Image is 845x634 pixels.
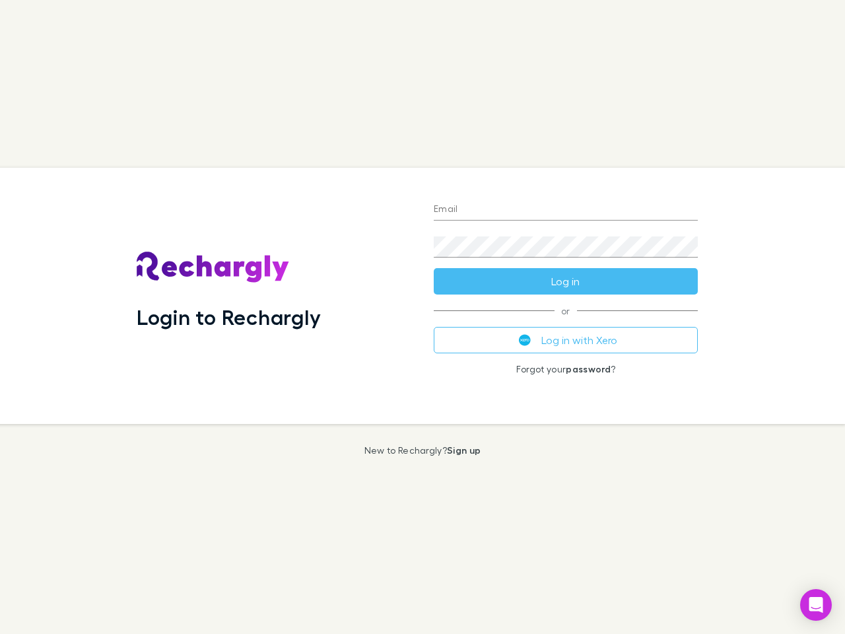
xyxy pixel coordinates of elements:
button: Log in with Xero [434,327,698,353]
button: Log in [434,268,698,295]
div: Open Intercom Messenger [800,589,832,621]
p: New to Rechargly? [364,445,481,456]
img: Xero's logo [519,334,531,346]
h1: Login to Rechargly [137,304,321,330]
span: or [434,310,698,311]
a: password [566,363,611,374]
p: Forgot your ? [434,364,698,374]
a: Sign up [447,444,481,456]
img: Rechargly's Logo [137,252,290,283]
